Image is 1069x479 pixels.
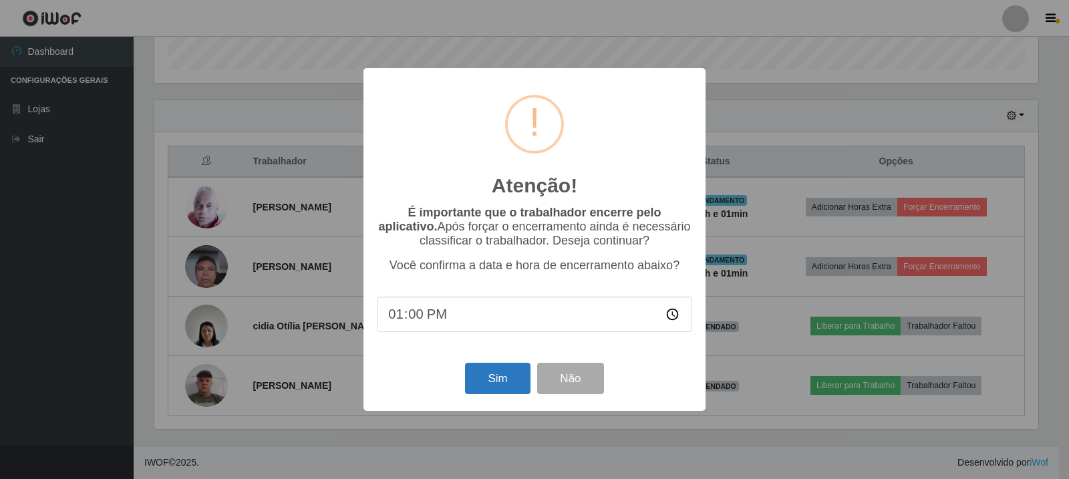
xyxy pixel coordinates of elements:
button: Sim [465,363,530,394]
h2: Atenção! [492,174,577,198]
b: É importante que o trabalhador encerre pelo aplicativo. [378,206,661,233]
button: Não [537,363,603,394]
p: Após forçar o encerramento ainda é necessário classificar o trabalhador. Deseja continuar? [377,206,692,248]
p: Você confirma a data e hora de encerramento abaixo? [377,259,692,273]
